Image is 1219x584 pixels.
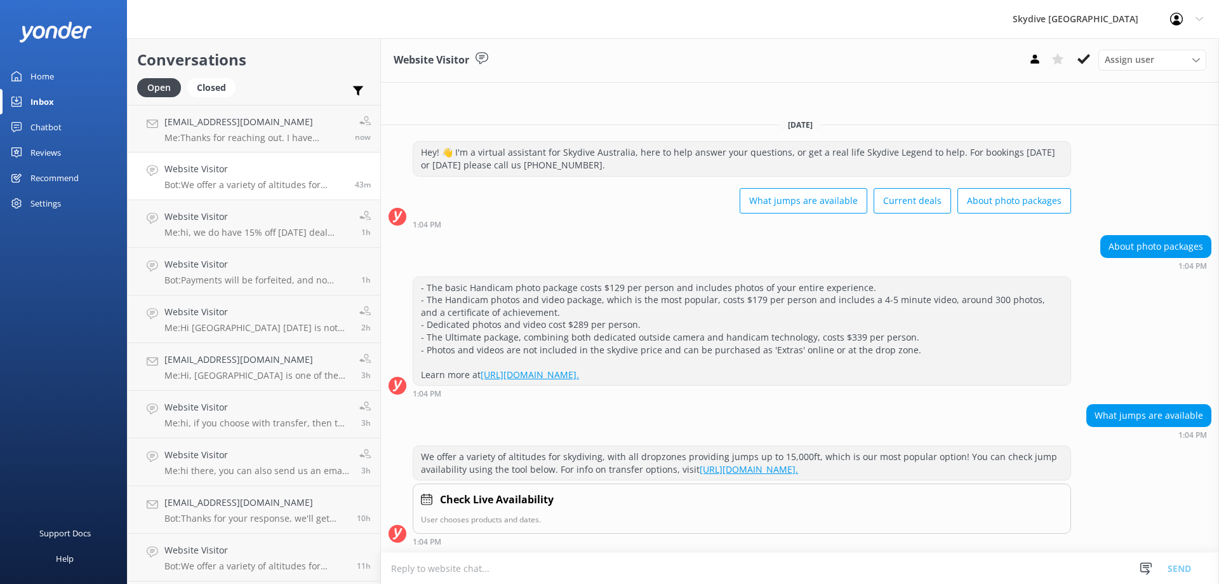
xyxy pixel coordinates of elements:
[128,153,380,200] a: Website VisitorBot:We offer a variety of altitudes for skydiving, with all dropzones providing ju...
[164,257,352,271] h4: Website Visitor
[19,22,92,43] img: yonder-white-logo.png
[361,465,371,476] span: Aug 28 2025 10:43am (UTC +10:00) Australia/Brisbane
[481,369,579,381] a: [URL][DOMAIN_NAME].
[128,438,380,486] a: Website VisitorMe:hi there, you can also send us an email to redeem your gift voucher into a tick...
[164,496,347,510] h4: [EMAIL_ADDRESS][DOMAIN_NAME]
[164,400,350,414] h4: Website Visitor
[700,463,798,475] a: [URL][DOMAIN_NAME].
[128,295,380,343] a: Website VisitorMe:Hi [GEOGRAPHIC_DATA] [DATE] is not doing Skydive [DATE] due to bad weather.2h
[30,64,54,89] div: Home
[164,353,350,367] h4: [EMAIL_ADDRESS][DOMAIN_NAME]
[137,80,187,94] a: Open
[128,343,380,391] a: [EMAIL_ADDRESS][DOMAIN_NAME]Me:Hi, [GEOGRAPHIC_DATA] is one of the pick up location in [GEOGRAPHI...
[164,543,347,557] h4: Website Visitor
[413,389,1071,398] div: Aug 28 2025 01:04pm (UTC +10:00) Australia/Brisbane
[874,188,951,214] button: Current deals
[413,390,441,398] strong: 1:04 PM
[164,418,350,429] p: Me: hi, if you choose with transfer, then the time you choose will be a pick up time. So just be ...
[355,132,371,142] span: Aug 28 2025 01:48pm (UTC +10:00) Australia/Brisbane
[164,322,350,334] p: Me: Hi [GEOGRAPHIC_DATA] [DATE] is not doing Skydive [DATE] due to bad weather.
[355,179,371,190] span: Aug 28 2025 01:04pm (UTC +10:00) Australia/Brisbane
[128,391,380,438] a: Website VisitorMe:hi, if you choose with transfer, then the time you choose will be a pick up tim...
[394,52,469,69] h3: Website Visitor
[164,513,347,524] p: Bot: Thanks for your response, we'll get back to you as soon as we can during opening hours.
[164,210,350,224] h4: Website Visitor
[440,492,554,508] h4: Check Live Availability
[187,80,242,94] a: Closed
[164,465,350,477] p: Me: hi there, you can also send us an email to redeem your gift voucher into a ticket, let us kno...
[413,446,1070,480] div: We offer a variety of altitudes for skydiving, with all dropzones providing jumps up to 15,000ft,...
[357,560,371,571] span: Aug 28 2025 02:39am (UTC +10:00) Australia/Brisbane
[413,221,441,229] strong: 1:04 PM
[30,140,61,165] div: Reviews
[413,277,1070,386] div: - The basic Handicam photo package costs $129 per person and includes photos of your entire exper...
[164,179,345,191] p: Bot: We offer a variety of altitudes for skydiving, with all dropzones providing jumps up to 15,0...
[957,188,1071,214] button: About photo packages
[128,534,380,581] a: Website VisitorBot:We offer a variety of altitudes for skydiving, with all dropzones providing ju...
[361,322,371,333] span: Aug 28 2025 10:56am (UTC +10:00) Australia/Brisbane
[740,188,867,214] button: What jumps are available
[413,537,1071,546] div: Aug 28 2025 01:04pm (UTC +10:00) Australia/Brisbane
[128,200,380,248] a: Website VisitorMe:hi, we do have 15% off [DATE] deal currently for gift [PERSON_NAME] purchased b...
[128,248,380,295] a: Website VisitorBot:Payments will be forfeited, and no refunds will be given to a customer who fai...
[1105,53,1154,67] span: Assign user
[164,132,345,144] p: Me: Thanks for reaching out. I have received your email and replied. Please check!
[30,114,62,140] div: Chatbot
[164,305,350,319] h4: Website Visitor
[1101,236,1211,257] div: About photo packages
[164,448,350,462] h4: Website Visitor
[361,418,371,428] span: Aug 28 2025 10:44am (UTC +10:00) Australia/Brisbane
[1178,431,1207,439] strong: 1:04 PM
[413,538,441,546] strong: 1:04 PM
[413,220,1071,229] div: Aug 28 2025 01:04pm (UTC +10:00) Australia/Brisbane
[128,486,380,534] a: [EMAIL_ADDRESS][DOMAIN_NAME]Bot:Thanks for your response, we'll get back to you as soon as we can...
[1087,405,1211,426] div: What jumps are available
[1178,262,1207,270] strong: 1:04 PM
[164,227,350,238] p: Me: hi, we do have 15% off [DATE] deal currently for gift [PERSON_NAME] purchased before [DATE] T...
[137,78,181,97] div: Open
[164,162,345,176] h4: Website Visitor
[164,560,347,572] p: Bot: We offer a variety of altitudes for skydiving, with all dropzones providing jumps up to 15,0...
[361,227,371,238] span: Aug 28 2025 11:59am (UTC +10:00) Australia/Brisbane
[30,89,54,114] div: Inbox
[361,370,371,381] span: Aug 28 2025 10:45am (UTC +10:00) Australia/Brisbane
[128,105,380,153] a: [EMAIL_ADDRESS][DOMAIN_NAME]Me:Thanks for reaching out. I have received your email and replied. P...
[361,275,371,285] span: Aug 28 2025 11:49am (UTC +10:00) Australia/Brisbane
[56,546,74,571] div: Help
[187,78,236,97] div: Closed
[30,165,79,191] div: Recommend
[164,115,345,129] h4: [EMAIL_ADDRESS][DOMAIN_NAME]
[357,513,371,524] span: Aug 28 2025 03:32am (UTC +10:00) Australia/Brisbane
[164,370,350,381] p: Me: Hi, [GEOGRAPHIC_DATA] is one of the pick up location in [GEOGRAPHIC_DATA] area, we do offer f...
[137,48,371,72] h2: Conversations
[1098,50,1206,70] div: Assign User
[30,191,61,216] div: Settings
[780,119,820,130] span: [DATE]
[413,142,1070,175] div: Hey! 👋 I'm a virtual assistant for Skydive Australia, here to help answer your questions, or get ...
[421,513,1063,526] p: User chooses products and dates.
[164,275,352,286] p: Bot: Payments will be forfeited, and no refunds will be given to a customer who fails to go throu...
[1086,430,1211,439] div: Aug 28 2025 01:04pm (UTC +10:00) Australia/Brisbane
[1100,261,1211,270] div: Aug 28 2025 01:04pm (UTC +10:00) Australia/Brisbane
[39,520,91,546] div: Support Docs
